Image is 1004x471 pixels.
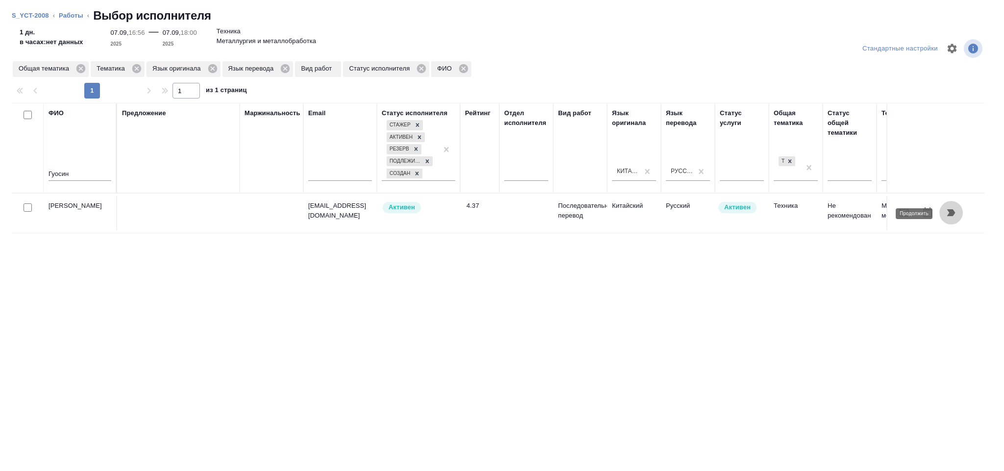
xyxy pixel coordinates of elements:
[19,64,73,74] p: Общая тематика
[724,202,751,212] p: Активен
[382,201,455,214] div: Рядовой исполнитель: назначай с учетом рейтинга
[152,64,204,74] p: Язык оригинала
[93,8,211,24] h2: Выбор исполнителя
[222,61,294,77] div: Язык перевода
[617,167,639,175] div: Китайский
[389,202,415,212] p: Активен
[228,64,277,74] p: Язык перевода
[779,156,784,167] div: Техника
[12,8,992,24] nav: breadcrumb
[386,155,434,168] div: Стажер, Активен, Резерв, Подлежит внедрению, Создан
[387,144,411,154] div: Резерв
[122,108,166,118] div: Предложение
[128,29,145,36] p: 16:56
[111,29,129,36] p: 07.09,
[860,41,940,56] div: split button
[349,64,413,74] p: Статус исполнителя
[147,61,220,77] div: Язык оригинала
[343,61,429,77] div: Статус исполнителя
[769,196,823,230] td: Техника
[661,196,715,230] td: Русский
[87,11,89,21] li: ‹
[206,84,247,99] span: из 1 страниц
[13,61,89,77] div: Общая тематика
[382,108,447,118] div: Статус исполнителя
[97,64,128,74] p: Тематика
[387,120,412,130] div: Стажер
[885,155,924,168] div: Металлургия и металлобработка
[308,201,372,221] p: [EMAIL_ADDRESS][DOMAIN_NAME]
[964,39,984,58] span: Посмотреть информацию
[437,64,455,74] p: ФИО
[386,143,422,155] div: Стажер, Активен, Резерв, Подлежит внедрению, Создан
[558,201,602,221] p: Последовательный перевод
[892,201,916,224] button: Отправить предложение о работе
[882,201,945,221] p: Металлургия и металлобработка
[387,132,414,143] div: Активен
[671,167,693,175] div: Русский
[245,108,300,118] div: Маржинальность
[59,12,83,19] a: Работы
[466,201,494,211] div: 4.37
[666,108,710,128] div: Язык перевода
[308,108,325,118] div: Email
[149,24,159,49] div: —
[940,37,964,60] span: Настроить таблицу
[53,11,55,21] li: ‹
[612,108,656,128] div: Язык оригинала
[387,156,422,167] div: Подлежит внедрению
[774,108,818,128] div: Общая тематика
[217,26,241,36] p: Техника
[720,108,764,128] div: Статус услуги
[778,155,796,168] div: Техника
[386,131,426,144] div: Стажер, Активен, Резерв, Подлежит внедрению, Создан
[386,119,424,131] div: Стажер, Активен, Резерв, Подлежит внедрению, Создан
[558,108,591,118] div: Вид работ
[24,203,32,212] input: Выбери исполнителей, чтобы отправить приглашение на работу
[44,196,117,230] td: [PERSON_NAME]
[504,108,548,128] div: Отдел исполнителя
[49,108,64,118] div: ФИО
[387,169,412,179] div: Создан
[91,61,145,77] div: Тематика
[431,61,471,77] div: ФИО
[607,196,661,230] td: Китайский
[301,64,335,74] p: Вид работ
[828,108,872,138] div: Статус общей тематики
[20,27,83,37] p: 1 дн.
[386,168,423,180] div: Стажер, Активен, Резерв, Подлежит внедрению, Создан
[12,12,49,19] a: S_YCT-2008
[181,29,197,36] p: 18:00
[465,108,490,118] div: Рейтинг
[823,196,877,230] td: Не рекомендован
[163,29,181,36] p: 07.09,
[882,108,911,118] div: Тематика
